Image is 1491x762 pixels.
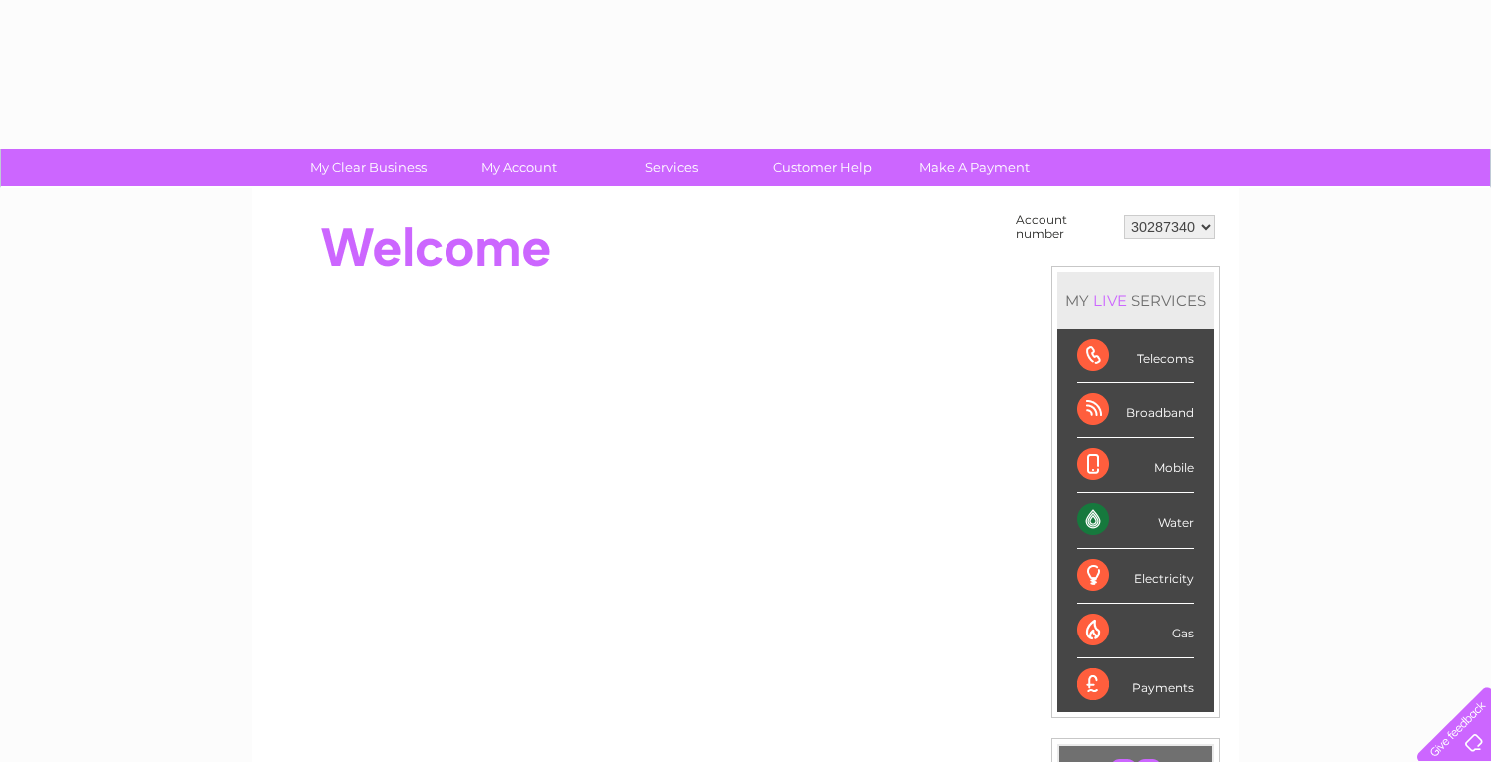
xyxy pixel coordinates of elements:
div: Telecoms [1077,329,1194,383]
a: Make A Payment [892,149,1056,186]
div: Mobile [1077,438,1194,493]
div: Broadband [1077,383,1194,438]
div: LIVE [1089,291,1131,310]
div: MY SERVICES [1057,272,1214,329]
div: Payments [1077,658,1194,712]
a: My Account [438,149,602,186]
a: Services [589,149,753,186]
div: Electricity [1077,549,1194,604]
a: Customer Help [741,149,905,186]
div: Gas [1077,604,1194,658]
div: Water [1077,493,1194,548]
td: Account number [1011,208,1119,246]
a: My Clear Business [286,149,450,186]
